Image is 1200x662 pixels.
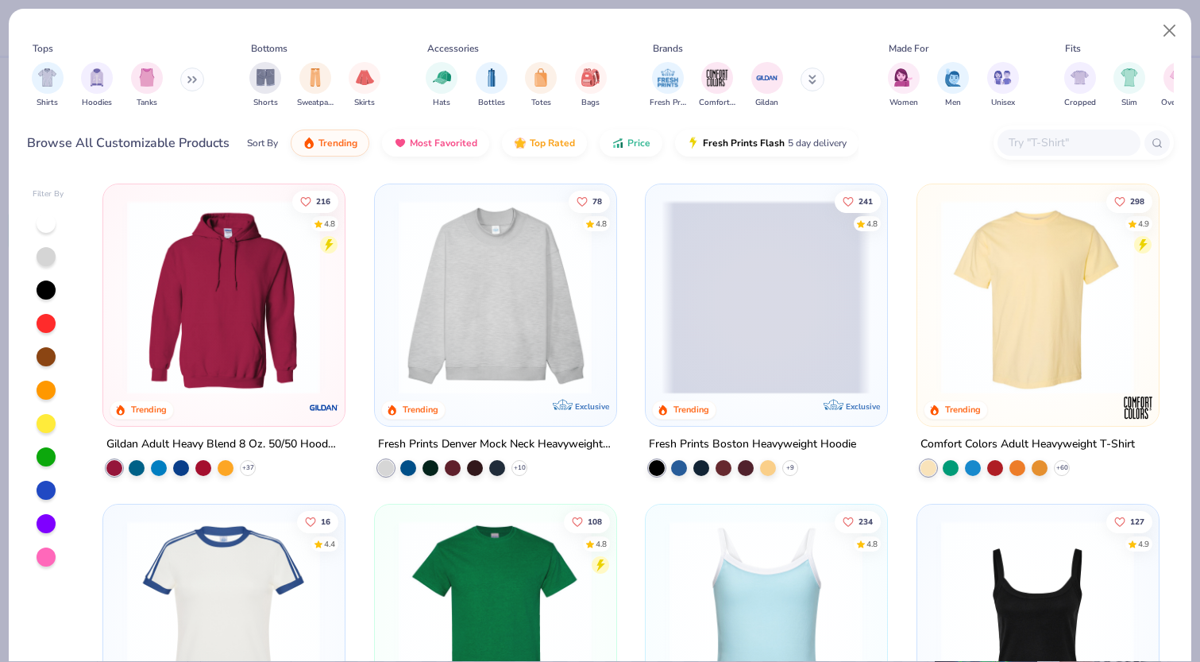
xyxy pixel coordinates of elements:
[987,62,1019,109] div: filter for Unisex
[1007,134,1129,152] input: Try "T-Shirt"
[650,62,686,109] button: filter button
[575,62,607,109] button: filter button
[1170,68,1188,87] img: Oversized Image
[937,62,969,109] button: filter button
[1161,62,1197,109] div: filter for Oversized
[476,62,507,109] div: filter for Bottles
[687,137,700,149] img: flash.gif
[600,200,808,394] img: a90f7c54-8796-4cb2-9d6e-4e9644cfe0fe
[569,190,610,212] button: Like
[354,97,375,109] span: Skirts
[137,97,157,109] span: Tanks
[649,434,856,454] div: Fresh Prints Boston Heavyweight Hoodie
[705,66,729,90] img: Comfort Colors Image
[316,197,330,205] span: 216
[1106,510,1152,532] button: Like
[513,463,525,472] span: + 10
[699,62,735,109] button: filter button
[297,97,334,109] span: Sweatpants
[846,401,880,411] span: Exclusive
[835,510,881,532] button: Like
[703,137,785,149] span: Fresh Prints Flash
[349,62,380,109] button: filter button
[1121,68,1138,87] img: Slim Image
[324,538,335,550] div: 4.4
[889,97,918,109] span: Women
[675,130,859,157] button: Fresh Prints Flash5 day delivery
[382,130,489,157] button: Most Favorited
[33,41,53,56] div: Tops
[1138,538,1149,550] div: 4.9
[1155,16,1185,46] button: Close
[33,188,64,200] div: Filter By
[433,97,450,109] span: Hats
[81,62,113,109] button: filter button
[321,517,330,525] span: 16
[786,463,794,472] span: + 9
[1065,41,1081,56] div: Fits
[1064,62,1096,109] div: filter for Cropped
[27,134,230,153] div: Browse All Customizable Products
[755,97,778,109] span: Gildan
[249,62,281,109] div: filter for Shorts
[530,137,575,149] span: Top Rated
[297,510,338,532] button: Like
[349,62,380,109] div: filter for Skirts
[564,510,610,532] button: Like
[502,130,587,157] button: Top Rated
[835,190,881,212] button: Like
[82,97,112,109] span: Hoodies
[106,434,341,454] div: Gildan Adult Heavy Blend 8 Oz. 50/50 Hooded Sweatshirt
[291,130,369,157] button: Trending
[600,130,662,157] button: Price
[894,68,913,87] img: Women Image
[888,62,920,109] button: filter button
[650,62,686,109] div: filter for Fresh Prints
[1113,62,1145,109] button: filter button
[889,41,928,56] div: Made For
[751,62,783,109] div: filter for Gildan
[699,97,735,109] span: Comfort Colors
[242,463,254,472] span: + 37
[866,218,878,230] div: 4.8
[324,218,335,230] div: 4.8
[37,97,58,109] span: Shirts
[1121,391,1153,423] img: Comfort Colors logo
[32,62,64,109] div: filter for Shirts
[1071,68,1089,87] img: Cropped Image
[308,391,340,423] img: Gildan logo
[1121,97,1137,109] span: Slim
[788,134,847,153] span: 5 day delivery
[525,62,557,109] button: filter button
[394,137,407,149] img: most_fav.gif
[653,41,683,56] div: Brands
[119,200,328,394] img: 01756b78-01f6-4cc6-8d8a-3c30c1a0c8ac
[391,200,600,394] img: f5d85501-0dbb-4ee4-b115-c08fa3845d83
[987,62,1019,109] button: filter button
[627,137,650,149] span: Price
[751,62,783,109] button: filter button
[318,137,357,149] span: Trending
[592,197,602,205] span: 78
[378,434,613,454] div: Fresh Prints Denver Mock Neck Heavyweight Sweatshirt
[1064,62,1096,109] button: filter button
[945,97,961,109] span: Men
[483,68,500,87] img: Bottles Image
[531,97,551,109] span: Totes
[1055,463,1067,472] span: + 60
[247,136,278,150] div: Sort By
[426,62,457,109] div: filter for Hats
[297,62,334,109] button: filter button
[699,62,735,109] div: filter for Comfort Colors
[532,68,550,87] img: Totes Image
[596,218,607,230] div: 4.8
[933,200,1142,394] img: 029b8af0-80e6-406f-9fdc-fdf898547912
[859,197,873,205] span: 241
[888,62,920,109] div: filter for Women
[859,517,873,525] span: 234
[994,68,1012,87] img: Unisex Image
[1106,190,1152,212] button: Like
[1130,517,1144,525] span: 127
[38,68,56,87] img: Shirts Image
[138,68,156,87] img: Tanks Image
